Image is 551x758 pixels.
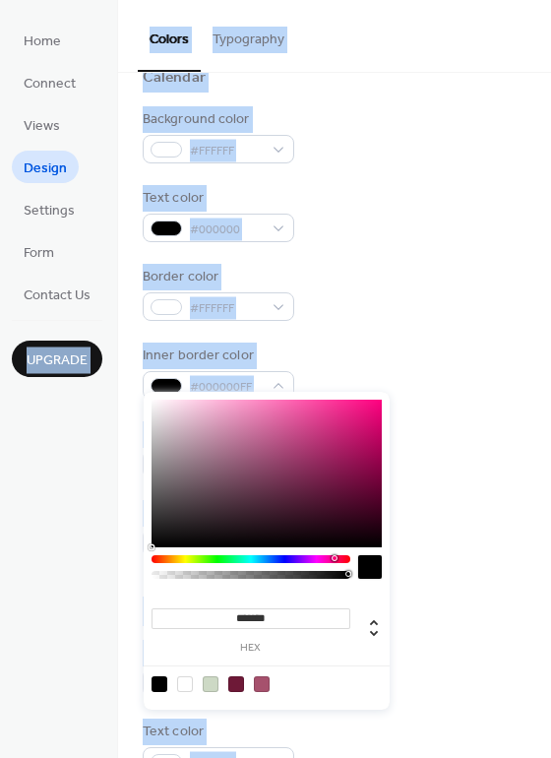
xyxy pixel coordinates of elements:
div: rgb(205, 217, 197) [203,676,218,692]
div: Border color [143,267,290,287]
a: Home [12,24,73,56]
div: Text color [143,188,290,209]
span: #FFFFFF [190,141,263,161]
div: rgb(0, 0, 0) [152,676,167,692]
div: Inner border color [143,346,290,366]
label: hex [152,643,350,654]
a: Contact Us [12,278,102,310]
a: Form [12,235,66,268]
span: Connect [24,74,76,95]
span: Design [24,158,67,179]
span: Form [24,243,54,264]
span: #000000 [190,220,263,240]
a: Views [12,108,72,141]
button: Upgrade [12,341,102,377]
div: Text color [143,722,290,742]
span: Contact Us [24,285,91,306]
div: Calendar [143,68,206,89]
div: Background color [143,109,290,130]
span: Settings [24,201,75,221]
div: rgb(255, 255, 255) [177,676,193,692]
span: Home [24,32,61,52]
a: Design [12,151,79,183]
span: Upgrade [27,350,88,371]
div: rgb(110, 25, 55) [228,676,244,692]
div: rgb(166, 81, 109) [254,676,270,692]
span: Views [24,116,60,137]
span: #000000FF [190,377,263,398]
span: #FFFFFF [190,298,263,319]
a: Settings [12,193,87,225]
a: Connect [12,66,88,98]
